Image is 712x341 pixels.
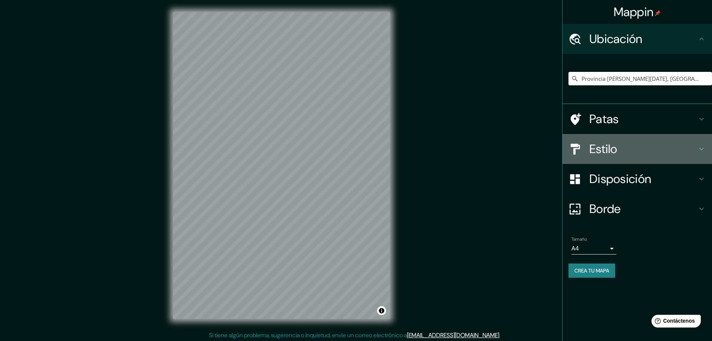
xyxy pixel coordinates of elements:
[614,4,654,20] font: Mappin
[571,244,579,252] font: A4
[562,164,712,194] div: Disposición
[571,243,616,255] div: A4
[377,306,386,315] button: Activar o desactivar atribución
[407,331,499,339] a: [EMAIL_ADDRESS][DOMAIN_NAME]
[655,10,661,16] img: pin-icon.png
[568,264,615,278] button: Crea tu mapa
[562,134,712,164] div: Estilo
[173,12,390,319] canvas: Mapa
[562,104,712,134] div: Patas
[589,171,651,187] font: Disposición
[645,312,704,333] iframe: Lanzador de widgets de ayuda
[209,331,407,339] font: Si tiene algún problema, sugerencia o inquietud, envíe un correo electrónico a
[568,72,712,85] input: Elige tu ciudad o zona
[589,111,619,127] font: Patas
[502,331,503,339] font: .
[571,236,587,242] font: Tamaño
[562,24,712,54] div: Ubicación
[562,194,712,224] div: Borde
[574,267,609,274] font: Crea tu mapa
[589,31,642,47] font: Ubicación
[500,331,502,339] font: .
[499,331,500,339] font: .
[589,141,617,157] font: Estilo
[589,201,621,217] font: Borde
